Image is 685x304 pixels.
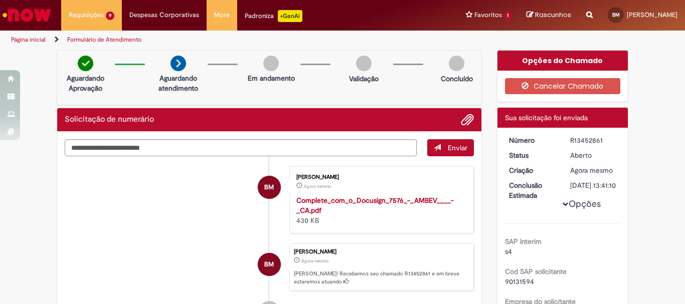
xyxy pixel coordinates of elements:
span: More [214,10,230,20]
div: [DATE] 13:41:10 [570,180,617,190]
div: Barbara MagrinRiveraFloriano [258,253,281,276]
span: 1 [504,12,511,20]
textarea: Digite sua mensagem aqui... [65,139,417,156]
div: [PERSON_NAME] [296,174,463,180]
button: Adicionar anexos [461,113,474,126]
p: Em andamento [248,73,295,83]
div: Padroniza [245,10,302,22]
span: Agora mesmo [304,183,331,189]
span: 90131594 [505,277,534,286]
div: Opções do Chamado [497,51,628,71]
p: Aguardando Aprovação [61,73,110,93]
img: arrow-next.png [170,56,186,71]
b: Cod SAP solicitante [505,267,567,276]
a: Formulário de Atendimento [67,36,141,44]
li: Barbara MagrinRiveraFloriano [65,243,474,291]
span: Requisições [69,10,104,20]
time: 27/08/2025 14:41:05 [570,166,613,175]
span: Sua solicitação foi enviada [505,113,588,122]
div: 430 KB [296,195,463,225]
span: Despesas Corporativas [129,10,199,20]
b: SAP Interim [505,237,542,246]
a: Complete_com_o_Docusign_7576_-_AMBEV____-_CA.pdf [296,196,454,215]
span: Enviar [448,143,467,152]
span: BM [264,175,274,199]
span: Agora mesmo [570,166,613,175]
dt: Número [501,135,563,145]
div: [PERSON_NAME] [294,249,468,255]
ul: Trilhas de página [8,31,449,49]
div: R13452861 [570,135,617,145]
p: Concluído [441,74,473,84]
img: img-circle-grey.png [449,56,464,71]
button: Cancelar Chamado [505,78,621,94]
span: BM [264,252,274,276]
div: Aberto [570,150,617,160]
img: ServiceNow [1,5,53,25]
span: BM [612,12,620,18]
a: Página inicial [11,36,46,44]
span: 9 [106,12,114,20]
dt: Criação [501,165,563,175]
p: +GenAi [278,10,302,22]
span: Agora mesmo [301,258,328,264]
div: Barbara MagrinRiveraFloriano [258,176,281,199]
dt: Status [501,150,563,160]
span: s4 [505,247,512,256]
img: img-circle-grey.png [263,56,279,71]
img: img-circle-grey.png [356,56,372,71]
a: Rascunhos [527,11,571,20]
img: check-circle-green.png [78,56,93,71]
span: Rascunhos [535,10,571,20]
p: [PERSON_NAME]! Recebemos seu chamado R13452861 e em breve estaremos atuando. [294,270,468,285]
div: 27/08/2025 14:41:05 [570,165,617,175]
button: Enviar [427,139,474,156]
time: 27/08/2025 14:40:59 [304,183,331,189]
span: Favoritos [474,10,502,20]
p: Validação [349,74,379,84]
span: [PERSON_NAME] [627,11,677,19]
dt: Conclusão Estimada [501,180,563,200]
time: 27/08/2025 14:41:05 [301,258,328,264]
h2: Solicitação de numerário Histórico de tíquete [65,115,154,124]
p: Aguardando atendimento [154,73,203,93]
